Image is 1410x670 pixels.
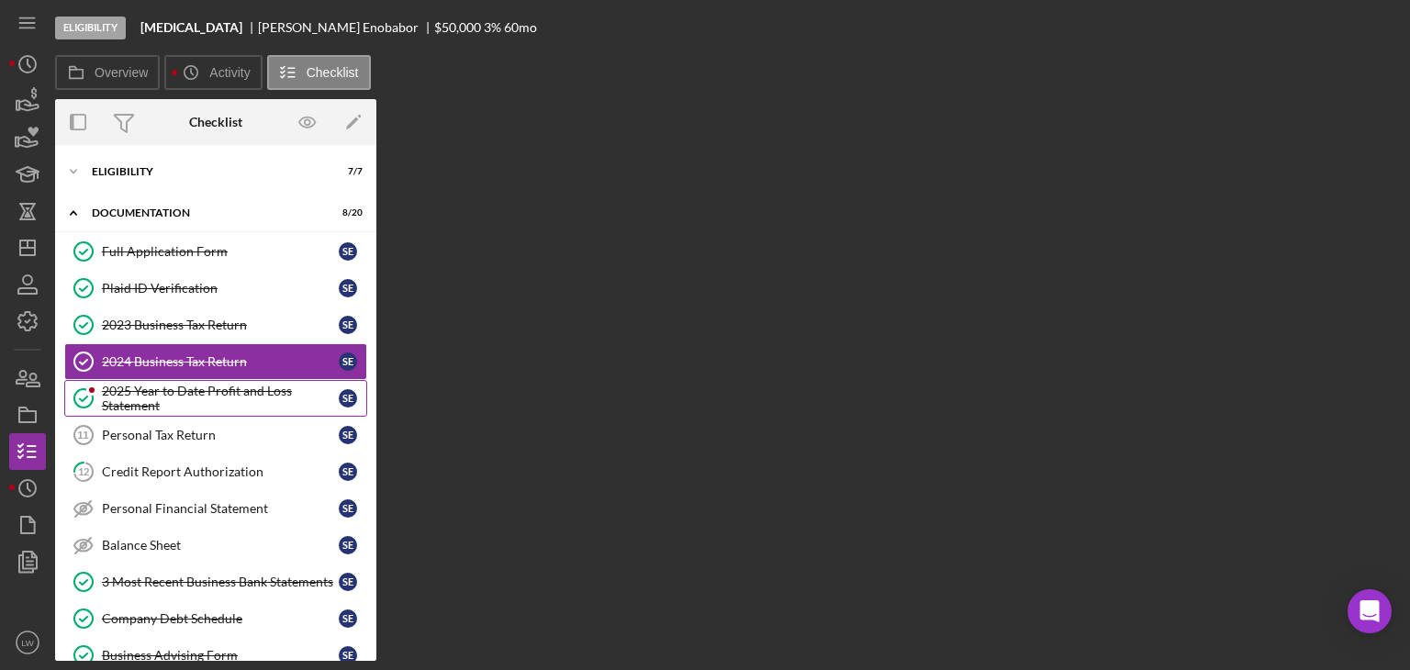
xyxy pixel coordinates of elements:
[339,499,357,518] div: S E
[164,55,262,90] button: Activity
[102,575,339,589] div: 3 Most Recent Business Bank Statements
[434,19,481,35] span: $50,000
[55,55,160,90] button: Overview
[140,20,242,35] b: [MEDICAL_DATA]
[307,65,359,80] label: Checklist
[64,453,367,490] a: 12Credit Report AuthorizationSE
[92,207,317,218] div: Documentation
[102,501,339,516] div: Personal Financial Statement
[102,244,339,259] div: Full Application Form
[64,307,367,343] a: 2023 Business Tax ReturnSE
[1348,589,1392,633] div: Open Intercom Messenger
[102,648,339,663] div: Business Advising Form
[102,384,339,413] div: 2025 Year to Date Profit and Loss Statement
[339,389,357,408] div: S E
[504,20,537,35] div: 60 mo
[102,538,339,553] div: Balance Sheet
[64,233,367,270] a: Full Application FormSE
[102,611,339,626] div: Company Debt Schedule
[102,318,339,332] div: 2023 Business Tax Return
[189,115,242,129] div: Checklist
[102,281,339,296] div: Plaid ID Verification
[267,55,371,90] button: Checklist
[64,600,367,637] a: Company Debt ScheduleSE
[209,65,250,80] label: Activity
[64,343,367,380] a: 2024 Business Tax ReturnSE
[102,464,339,479] div: Credit Report Authorization
[484,20,501,35] div: 3 %
[339,536,357,554] div: S E
[92,166,317,177] div: Eligibility
[339,242,357,261] div: S E
[339,646,357,664] div: S E
[64,417,367,453] a: 11Personal Tax ReturnSE
[64,490,367,527] a: Personal Financial StatementSE
[339,426,357,444] div: S E
[78,465,89,477] tspan: 12
[258,20,434,35] div: [PERSON_NAME] Enobabor
[102,428,339,442] div: Personal Tax Return
[339,609,357,628] div: S E
[339,316,357,334] div: S E
[64,564,367,600] a: 3 Most Recent Business Bank StatementsSE
[64,527,367,564] a: Balance SheetSE
[330,166,363,177] div: 7 / 7
[64,380,367,417] a: 2025 Year to Date Profit and Loss StatementSE
[339,279,357,297] div: S E
[339,352,357,371] div: S E
[339,573,357,591] div: S E
[9,624,46,661] button: LW
[102,354,339,369] div: 2024 Business Tax Return
[21,638,35,648] text: LW
[339,463,357,481] div: S E
[330,207,363,218] div: 8 / 20
[77,430,88,441] tspan: 11
[55,17,126,39] div: Eligibility
[95,65,148,80] label: Overview
[64,270,367,307] a: Plaid ID VerificationSE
